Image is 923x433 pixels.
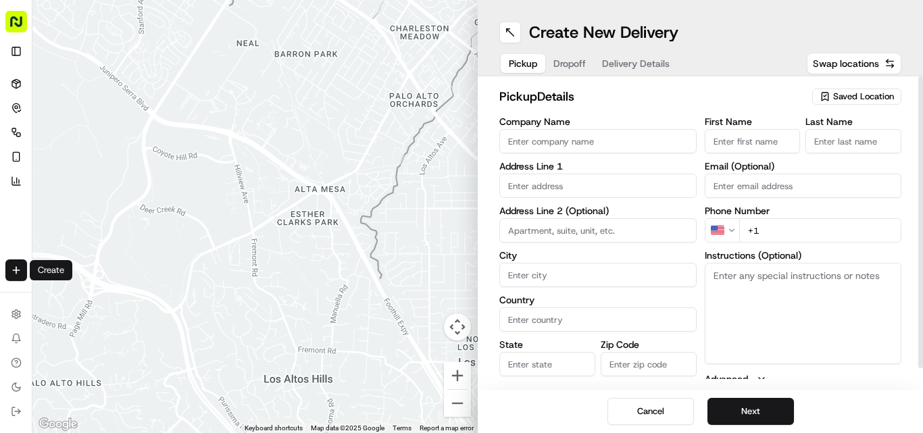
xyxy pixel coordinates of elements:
button: Saved Location [812,87,901,106]
label: First Name [705,117,801,126]
a: Open this area in Google Maps (opens a new window) [36,415,80,433]
button: Zoom out [444,390,471,417]
button: Zoom in [444,362,471,389]
span: Delivery Details [602,57,670,70]
span: Saved Location [833,91,894,103]
img: Google [36,415,80,433]
input: Enter phone number [739,218,902,243]
input: Enter country [499,307,697,332]
span: Map data ©2025 Google [311,424,384,432]
button: Next [707,398,794,425]
button: Keyboard shortcuts [245,424,303,433]
input: Enter zip code [601,352,697,376]
label: Phone Number [705,206,902,215]
label: Last Name [805,117,901,126]
input: Enter email address [705,174,902,198]
input: Enter state [499,352,595,376]
button: Map camera controls [444,313,471,340]
label: Instructions (Optional) [705,251,902,260]
label: Zip Code [601,340,697,349]
label: Address Line 1 [499,161,697,171]
h2: pickup Details [499,87,804,106]
input: Apartment, suite, unit, etc. [499,218,697,243]
label: Email (Optional) [705,161,902,171]
label: Address Line 2 (Optional) [499,206,697,215]
button: Swap locations [807,53,901,74]
button: Cancel [607,398,694,425]
input: Enter last name [805,129,901,153]
label: Country [499,295,697,305]
input: Enter first name [705,129,801,153]
h1: Create New Delivery [529,22,678,43]
label: City [499,251,697,260]
button: Advanced [705,372,902,386]
input: Enter address [499,174,697,198]
label: State [499,340,595,349]
div: Create [30,260,72,280]
a: Report a map error [420,424,474,432]
label: Advanced [705,372,748,386]
span: Swap locations [813,57,879,70]
span: Dropoff [553,57,586,70]
input: Enter company name [499,129,697,153]
label: Company Name [499,117,697,126]
input: Enter city [499,263,697,287]
a: Terms (opens in new tab) [393,424,411,432]
span: Pickup [509,57,537,70]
